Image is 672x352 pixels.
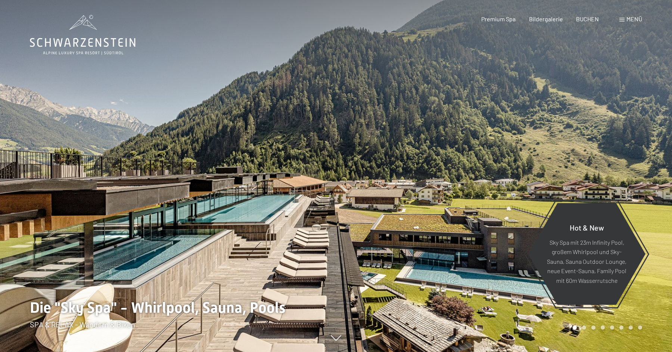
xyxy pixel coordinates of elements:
span: Menü [626,15,642,22]
p: Sky Spa mit 23m Infinity Pool, großem Whirlpool und Sky-Sauna, Sauna Outdoor Lounge, neue Event-S... [546,237,627,285]
div: Carousel Page 8 [638,325,642,330]
div: Carousel Pagination [570,325,642,330]
div: Carousel Page 6 [619,325,623,330]
a: BUCHEN [576,15,599,22]
div: Carousel Page 4 [601,325,605,330]
div: Carousel Page 7 [629,325,633,330]
div: Carousel Page 2 [582,325,586,330]
a: Premium Spa [481,15,516,22]
div: Carousel Page 3 [591,325,595,330]
a: Bildergalerie [529,15,563,22]
span: Hot & New [570,223,604,232]
a: Hot & New Sky Spa mit 23m Infinity Pool, großem Whirlpool und Sky-Sauna, Sauna Outdoor Lounge, ne... [528,203,646,305]
div: Carousel Page 1 (Current Slide) [573,325,577,330]
div: Carousel Page 5 [610,325,614,330]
